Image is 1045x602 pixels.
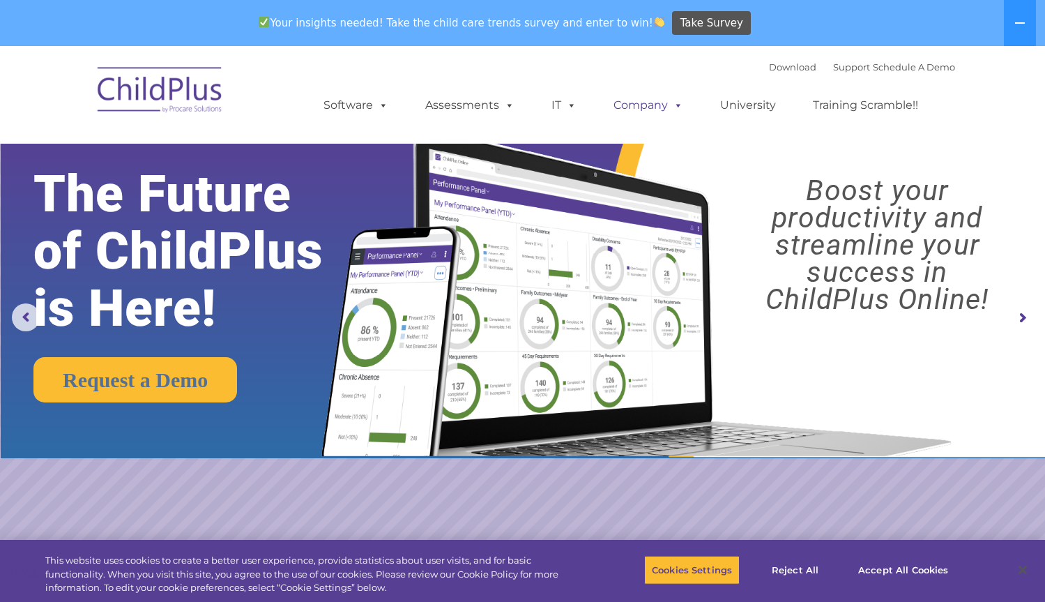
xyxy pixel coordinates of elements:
[654,17,664,27] img: 👏
[91,57,230,127] img: ChildPlus by Procare Solutions
[680,11,743,36] span: Take Survey
[833,61,870,73] a: Support
[851,555,956,585] button: Accept All Cookies
[259,17,269,27] img: ✅
[600,91,697,119] a: Company
[411,91,528,119] a: Assessments
[1007,555,1038,585] button: Close
[194,92,236,103] span: Last name
[752,555,839,585] button: Reject All
[769,61,955,73] font: |
[672,11,751,36] a: Take Survey
[644,555,740,585] button: Cookies Settings
[194,149,253,160] span: Phone number
[873,61,955,73] a: Schedule A Demo
[769,61,816,73] a: Download
[33,165,367,337] rs-layer: The Future of ChildPlus is Here!
[253,9,671,36] span: Your insights needed! Take the child care trends survey and enter to win!
[722,177,1032,313] rs-layer: Boost your productivity and streamline your success in ChildPlus Online!
[537,91,590,119] a: IT
[799,91,932,119] a: Training Scramble!!
[33,357,237,402] a: Request a Demo
[45,554,574,595] div: This website uses cookies to create a better user experience, provide statistics about user visit...
[706,91,790,119] a: University
[310,91,402,119] a: Software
